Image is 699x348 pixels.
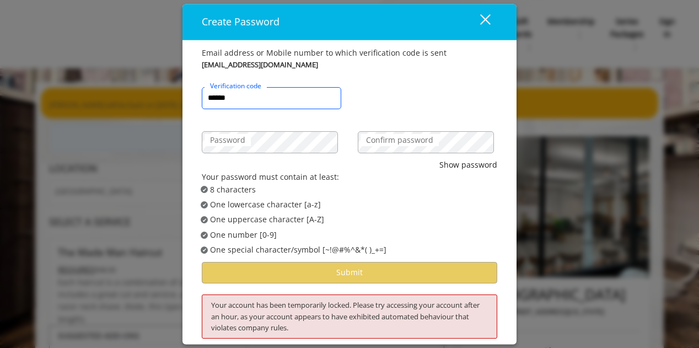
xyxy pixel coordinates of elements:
[202,172,497,184] div: Your password must contain at least:
[202,87,341,109] input: Verification code
[202,185,207,194] span: ✔
[202,201,207,210] span: ✔
[358,131,494,153] input: Confirm password
[202,60,318,71] b: [EMAIL_ADDRESS][DOMAIN_NAME]
[202,47,497,59] div: Email address or Mobile number to which verification code is sent
[205,134,251,146] label: Password
[467,14,490,30] div: close dialog
[361,134,439,146] label: Confirm password
[202,216,207,224] span: ✔
[210,199,321,211] span: One lowercase character [a-z]
[202,262,497,283] button: Submit
[202,246,207,255] span: ✔
[202,131,338,153] input: Password
[439,159,497,171] button: Show password
[210,244,386,256] span: One special character/symbol [~!@#%^&*( )_+=]
[210,229,277,241] span: One number [0-9]
[460,10,497,33] button: close dialog
[205,81,267,91] label: Verification code
[202,231,207,239] span: ✔
[4,16,172,101] iframe: profile
[202,15,279,28] span: Create Password
[210,184,256,196] span: 8 characters
[202,295,497,339] div: Your account has been temporarily locked. Please try accessing your account after an hour, as you...
[210,214,324,226] span: One uppercase character [A-Z]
